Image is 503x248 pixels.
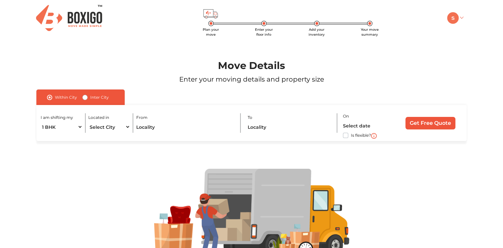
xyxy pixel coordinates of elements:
span: Plan your move [203,27,219,37]
label: On [343,113,349,119]
label: Is flexible? [351,131,371,138]
label: To [247,115,252,121]
input: Select date [343,120,393,131]
h1: Move Details [20,60,483,72]
label: Within City [55,93,77,101]
label: I am shifting my [41,115,73,121]
span: Your move summary [361,27,379,37]
span: Enter your floor info [255,27,273,37]
input: Locality [247,121,332,133]
input: Locality [136,121,235,133]
img: i [371,133,377,139]
p: Enter your moving details and property size [20,74,483,84]
label: Inter City [90,93,109,101]
label: Located in [88,115,109,121]
span: Add your inventory [309,27,325,37]
label: From [136,115,147,121]
img: Boxigo [36,5,102,31]
input: Get Free Quote [405,117,455,129]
